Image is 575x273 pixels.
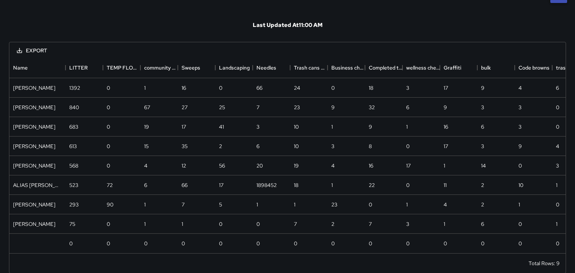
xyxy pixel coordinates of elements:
div: 41 [219,123,224,131]
div: 3 [406,220,409,228]
div: 6 [481,123,484,131]
div: 23 [331,201,337,208]
div: TEMP FLOWER BASKET WATERING FIX ASSET [103,57,140,78]
div: 15 [144,142,149,150]
div: ALIAS SIEGLER [13,181,62,189]
div: 1 [144,84,146,92]
div: 18 [294,181,298,189]
div: Name [13,57,28,78]
div: 6 [406,104,409,111]
div: 0 [256,220,260,228]
div: 67 [144,104,150,111]
div: 0 [556,104,559,111]
div: 1 [144,220,146,228]
div: 4 [556,142,559,150]
div: 1 [556,220,557,228]
div: 7 [256,104,259,111]
div: 1 [556,181,557,189]
div: Total Rows: 9 [529,260,560,267]
div: Graffiti [444,57,461,78]
div: Completed trash bags [369,57,402,78]
div: 1 [182,220,183,228]
div: 3 [331,142,334,150]
div: 7 [182,201,185,208]
div: 20 [256,162,263,169]
div: 66 [182,181,188,189]
div: 19 [294,162,299,169]
div: 10 [294,123,299,131]
div: 9 [444,104,447,111]
div: 25 [219,104,225,111]
div: Graffiti [440,57,477,78]
div: 3 [406,84,409,92]
div: Christopher Sherbert [13,220,55,228]
div: 1 [331,123,333,131]
div: Sweeps [178,57,215,78]
div: TOBY HARMON [13,104,55,111]
div: 17 [444,84,448,92]
div: 840 [69,104,79,111]
div: 12 [182,162,186,169]
div: Business check [331,57,365,78]
h6: Last Updated At 11:00 AM [253,21,323,29]
div: 683 [69,123,78,131]
div: 3 [556,162,559,169]
div: 0 [331,240,335,247]
div: 2 [481,201,484,208]
div: 16 [369,162,373,169]
div: 0 [444,240,447,247]
div: 1 [518,201,520,208]
div: 6 [481,220,484,228]
div: 23 [294,104,300,111]
div: 4 [518,84,522,92]
div: 17 [444,142,448,150]
div: 0 [144,240,147,247]
div: 0 [556,240,559,247]
div: Sweeps [182,57,200,78]
div: 3 [481,142,484,150]
div: 0 [107,240,110,247]
div: Trash cans wipe downs [290,57,328,78]
div: 0 [219,220,222,228]
div: community engagement [144,57,178,78]
div: Name [9,57,66,78]
div: 22 [369,181,375,189]
div: 613 [69,142,77,150]
div: 14 [481,162,486,169]
div: 0 [518,240,522,247]
div: 3 [518,104,521,111]
div: 10 [294,142,299,150]
div: 0 [406,142,410,150]
div: 0 [556,123,559,131]
div: 1 [406,123,408,131]
div: Landscaping [215,57,253,78]
div: 90 [107,201,113,208]
div: 11 [444,181,447,189]
div: 56 [219,162,225,169]
div: 0 [219,240,222,247]
div: 0 [406,181,410,189]
div: 17 [406,162,411,169]
div: 6 [556,84,559,92]
div: 523 [69,181,78,189]
div: 72 [107,181,113,189]
div: 0 [406,240,410,247]
div: 1392 [69,84,80,92]
div: 0 [518,162,522,169]
div: 75 [69,220,75,228]
div: community engagement [140,57,178,78]
div: 24 [294,84,300,92]
div: 1 [144,201,146,208]
div: 9 [518,142,522,150]
div: 0 [182,240,185,247]
div: 0 [369,240,372,247]
div: 18 [369,84,373,92]
div: 7 [294,220,297,228]
div: William Littlejohn [13,142,55,150]
div: 1 [256,201,258,208]
div: 0 [107,220,110,228]
div: wellness check [406,57,440,78]
div: 1 [294,201,295,208]
div: 3 [481,104,484,111]
div: 3 [256,123,259,131]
